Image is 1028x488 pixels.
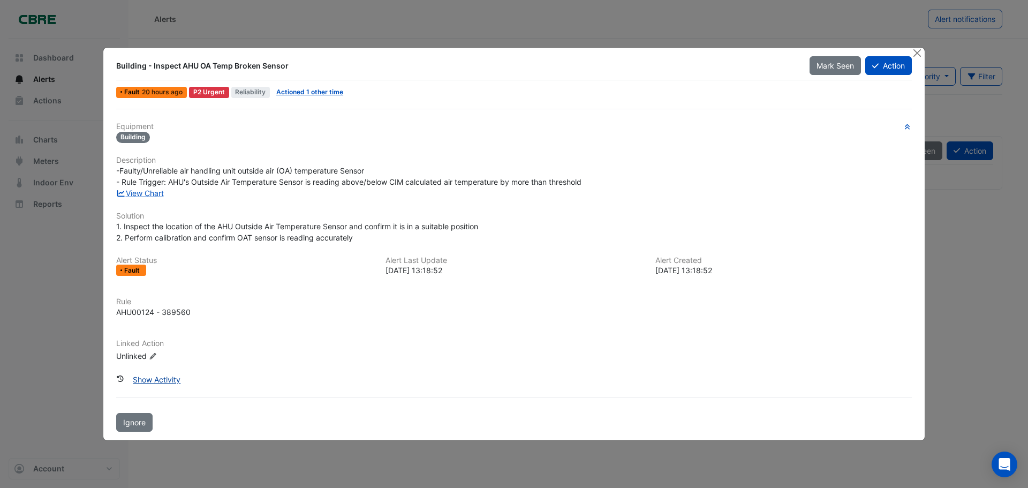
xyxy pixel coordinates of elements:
[116,256,373,265] h6: Alert Status
[911,48,923,59] button: Close
[124,89,142,95] span: Fault
[116,413,153,432] button: Ignore
[655,265,912,276] div: [DATE] 13:18:52
[116,306,191,318] div: AHU00124 - 389560
[116,61,797,71] div: Building - Inspect AHU OA Temp Broken Sensor
[116,350,245,362] div: Unlinked
[655,256,912,265] h6: Alert Created
[385,256,642,265] h6: Alert Last Update
[810,56,861,75] button: Mark Seen
[817,61,854,70] span: Mark Seen
[124,267,142,274] span: Fault
[116,122,912,131] h6: Equipment
[231,87,270,98] span: Reliability
[189,87,229,98] div: P2 Urgent
[126,370,187,389] button: Show Activity
[276,88,343,96] a: Actioned 1 other time
[116,297,912,306] h6: Rule
[149,352,157,361] fa-icon: Edit Linked Action
[116,166,581,186] span: -Faulty/Unreliable air handling unit outside air (OA) temperature Sensor - Rule Trigger: AHU's Ou...
[385,265,642,276] div: [DATE] 13:18:52
[142,88,183,96] span: Thu 11-Sep-2025 13:18 AEST
[992,452,1017,477] div: Open Intercom Messenger
[123,418,146,427] span: Ignore
[116,189,164,198] a: View Chart
[116,156,912,165] h6: Description
[116,339,912,348] h6: Linked Action
[116,132,150,143] span: Building
[865,56,912,75] button: Action
[116,212,912,221] h6: Solution
[116,222,478,242] span: 1. Inspect the location of the AHU Outside Air Temperature Sensor and confirm it is in a suitable...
